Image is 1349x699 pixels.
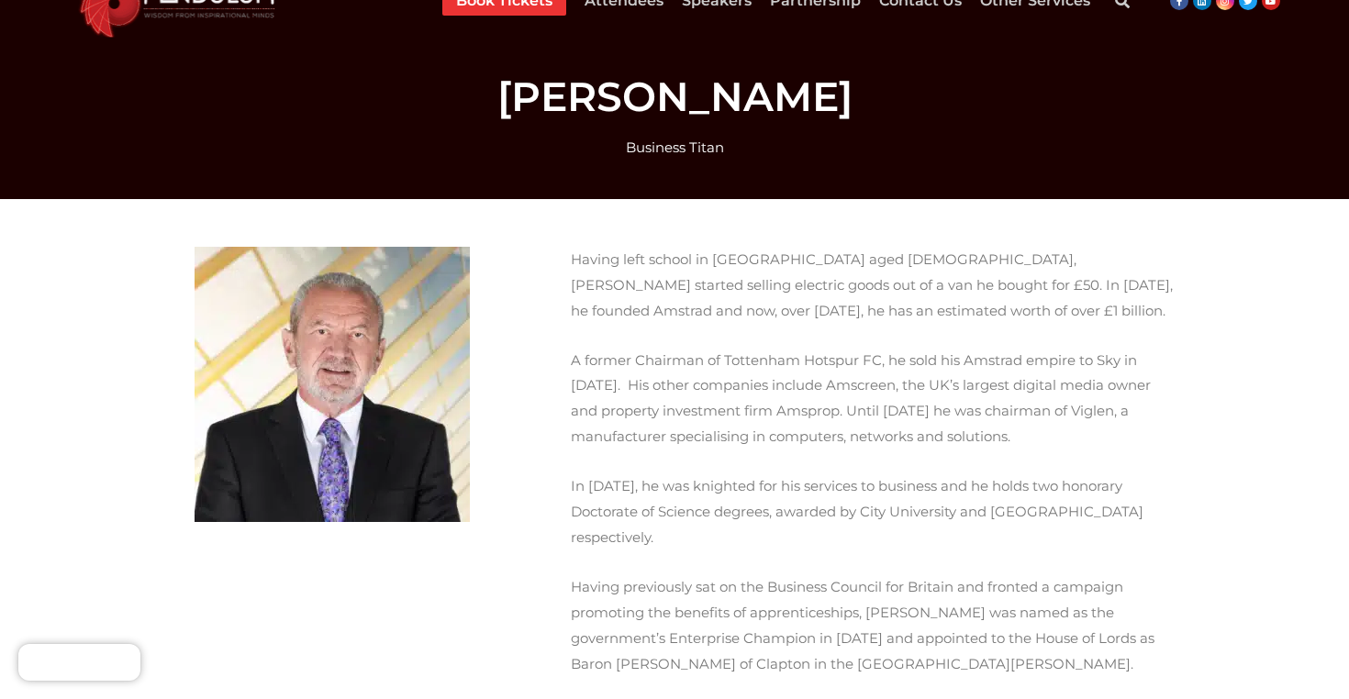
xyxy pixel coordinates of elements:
[571,477,1143,546] span: In [DATE], he was knighted for his services to business and he holds two honorary Doctorate of Sc...
[571,351,1151,446] span: A former Chairman of Tottenham Hotspur FC, he sold his Amstrad empire to Sky in [DATE]. His other...
[571,247,1179,324] p: Having left school in [GEOGRAPHIC_DATA] aged [DEMOGRAPHIC_DATA], [PERSON_NAME] started selling el...
[161,135,1188,161] div: Business Titan
[18,644,140,681] iframe: Brevo live chat
[161,76,1188,116] h1: [PERSON_NAME]
[571,578,1154,672] span: Having previously sat on the Business Council for Britain and fronted a campaign promoting the be...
